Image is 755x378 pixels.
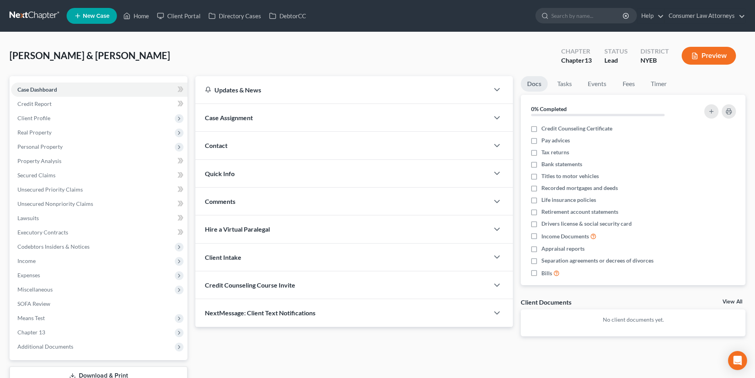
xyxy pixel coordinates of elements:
[541,160,582,168] span: Bank statements
[604,47,628,56] div: Status
[561,47,592,56] div: Chapter
[17,115,50,121] span: Client Profile
[11,182,187,197] a: Unsecured Priority Claims
[205,225,270,233] span: Hire a Virtual Paralegal
[604,56,628,65] div: Lead
[581,76,613,92] a: Events
[205,281,295,289] span: Credit Counseling Course Invite
[83,13,109,19] span: New Case
[11,154,187,168] a: Property Analysis
[541,184,618,192] span: Recorded mortgages and deeds
[17,315,45,321] span: Means Test
[17,200,93,207] span: Unsecured Nonpriority Claims
[265,9,310,23] a: DebtorCC
[541,257,654,265] span: Separation agreements or decrees of divorces
[521,298,572,306] div: Client Documents
[205,9,265,23] a: Directory Cases
[11,225,187,240] a: Executory Contracts
[11,211,187,225] a: Lawsuits
[17,100,52,107] span: Credit Report
[541,125,612,132] span: Credit Counseling Certificate
[728,351,747,370] div: Open Intercom Messenger
[541,208,618,216] span: Retirement account statements
[541,148,569,156] span: Tax returns
[10,50,170,61] span: [PERSON_NAME] & [PERSON_NAME]
[541,136,570,144] span: Pay advices
[11,297,187,311] a: SOFA Review
[17,257,36,264] span: Income
[531,106,567,112] strong: 0% Completed
[205,86,480,94] div: Updates & News
[17,286,53,293] span: Miscellaneous
[616,76,641,92] a: Fees
[17,229,68,236] span: Executory Contracts
[11,83,187,97] a: Case Dashboard
[205,198,235,205] span: Comments
[17,129,52,136] span: Real Property
[585,56,592,64] span: 13
[541,232,589,240] span: Income Documents
[11,168,187,182] a: Secured Claims
[17,343,73,350] span: Additional Documents
[17,186,83,193] span: Unsecured Priority Claims
[205,253,241,261] span: Client Intake
[17,329,45,336] span: Chapter 13
[723,299,742,305] a: View All
[17,86,57,93] span: Case Dashboard
[527,316,739,324] p: No client documents yet.
[551,8,624,23] input: Search by name...
[541,245,585,253] span: Appraisal reports
[682,47,736,65] button: Preview
[644,76,673,92] a: Timer
[561,56,592,65] div: Chapter
[205,142,227,149] span: Contact
[665,9,745,23] a: Consumer Law Attorneys
[521,76,548,92] a: Docs
[17,157,61,164] span: Property Analysis
[11,197,187,211] a: Unsecured Nonpriority Claims
[541,269,552,277] span: Bills
[17,215,39,221] span: Lawsuits
[640,56,669,65] div: NYEB
[551,76,578,92] a: Tasks
[205,170,235,177] span: Quick Info
[541,220,632,228] span: Drivers license & social security card
[637,9,664,23] a: Help
[119,9,153,23] a: Home
[11,97,187,111] a: Credit Report
[205,309,315,317] span: NextMessage: Client Text Notifications
[541,172,599,180] span: Titles to motor vehicles
[17,172,55,178] span: Secured Claims
[205,114,253,121] span: Case Assignment
[640,47,669,56] div: District
[17,243,90,250] span: Codebtors Insiders & Notices
[17,272,40,278] span: Expenses
[153,9,205,23] a: Client Portal
[541,196,596,204] span: Life insurance policies
[17,143,63,150] span: Personal Property
[17,300,50,307] span: SOFA Review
